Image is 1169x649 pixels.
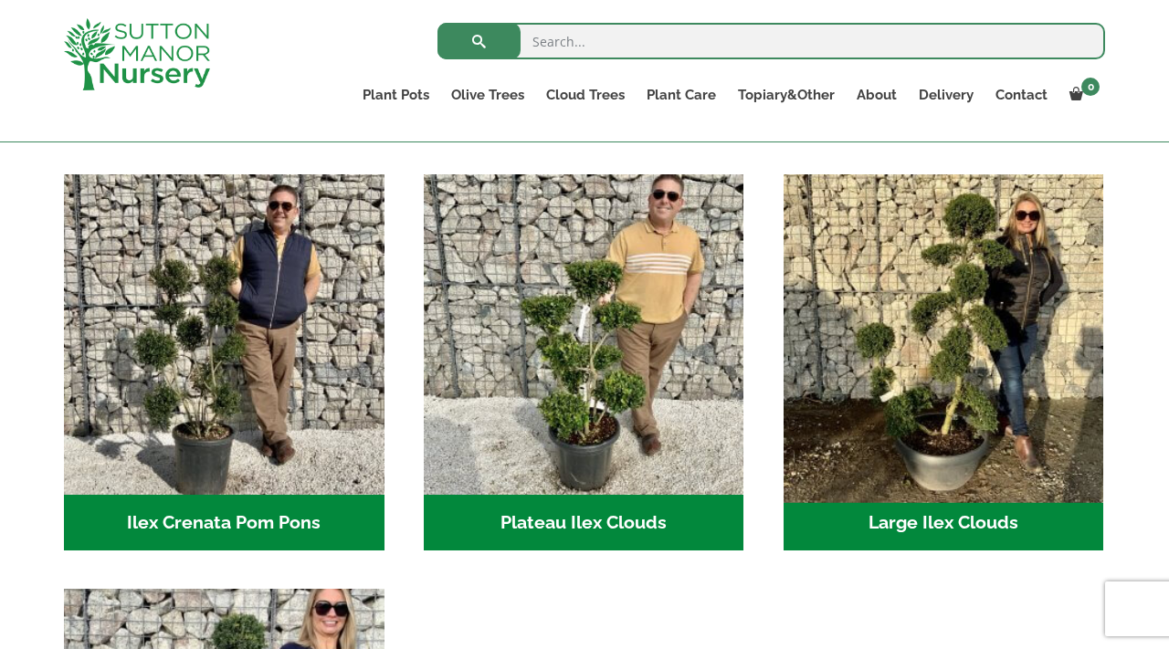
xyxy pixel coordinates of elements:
[636,82,727,108] a: Plant Care
[64,174,384,550] a: Visit product category Ilex Crenata Pom Pons
[1081,78,1100,96] span: 0
[424,495,744,551] h2: Plateau Ilex Clouds
[424,174,744,550] a: Visit product category Plateau Ilex Clouds
[784,495,1104,551] h2: Large Ilex Clouds
[846,82,908,108] a: About
[64,495,384,551] h2: Ilex Crenata Pom Pons
[535,82,636,108] a: Cloud Trees
[64,18,210,90] img: logo
[775,166,1111,502] img: Large Ilex Clouds
[985,82,1058,108] a: Contact
[727,82,846,108] a: Topiary&Other
[784,174,1104,550] a: Visit product category Large Ilex Clouds
[424,174,744,495] img: Plateau Ilex Clouds
[64,174,384,495] img: Ilex Crenata Pom Pons
[437,23,1105,59] input: Search...
[352,82,440,108] a: Plant Pots
[440,82,535,108] a: Olive Trees
[908,82,985,108] a: Delivery
[1058,82,1105,108] a: 0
